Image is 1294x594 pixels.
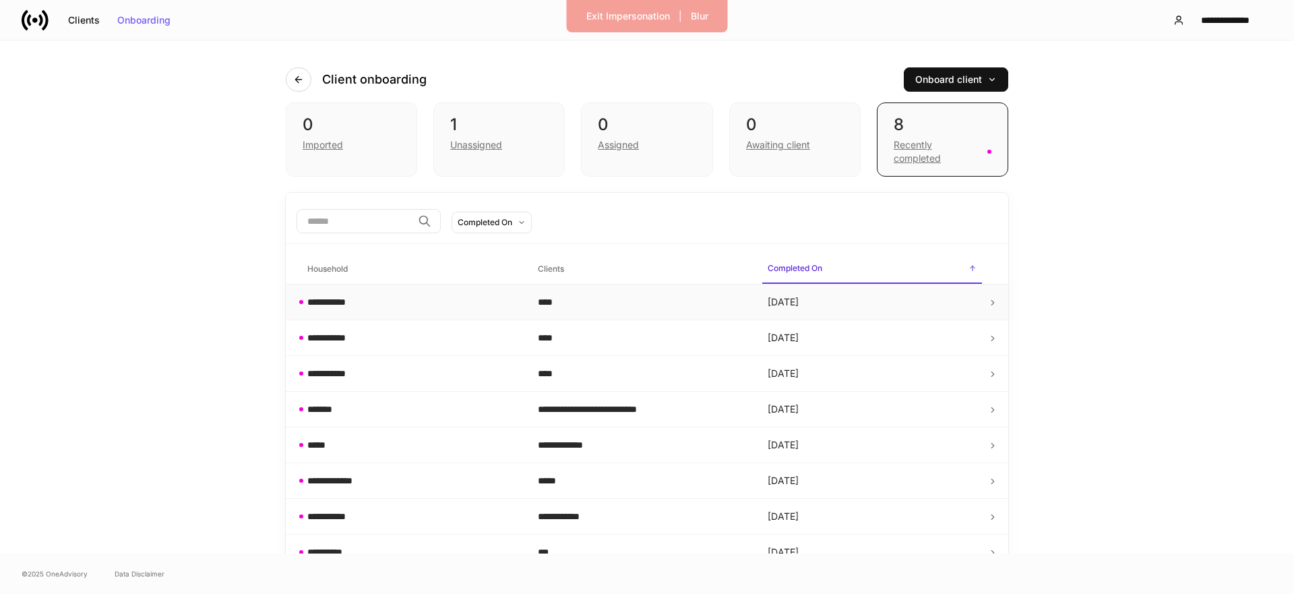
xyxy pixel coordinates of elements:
div: Imported [303,138,343,152]
td: [DATE] [757,285,987,320]
div: 8Recently completed [877,102,1008,177]
h6: Household [307,262,348,275]
div: 0Assigned [581,102,712,177]
button: Exit Impersonation [578,5,679,27]
td: [DATE] [757,535,987,570]
td: [DATE] [757,392,987,427]
div: Assigned [598,138,639,152]
a: Data Disclaimer [115,568,164,579]
span: Clients [532,256,752,283]
div: 0Imported [286,102,417,177]
div: Clients [68,16,100,25]
div: 0 [746,114,844,136]
h6: Clients [538,262,564,275]
button: Onboarding [109,9,179,31]
div: 0 [303,114,400,136]
div: Blur [691,11,708,21]
button: Clients [59,9,109,31]
div: Onboarding [117,16,171,25]
div: 8 [894,114,991,136]
div: 0Awaiting client [729,102,861,177]
td: [DATE] [757,463,987,499]
div: 1Unassigned [433,102,565,177]
h4: Client onboarding [322,71,427,88]
td: [DATE] [757,427,987,463]
td: [DATE] [757,356,987,392]
div: Awaiting client [746,138,810,152]
td: [DATE] [757,320,987,356]
span: Completed On [762,255,982,284]
button: Onboard client [904,67,1008,92]
button: Completed On [452,212,532,233]
div: 1 [450,114,548,136]
div: Unassigned [450,138,502,152]
span: Household [302,256,522,283]
h6: Completed On [768,262,822,274]
span: © 2025 OneAdvisory [22,568,88,579]
div: 0 [598,114,696,136]
div: Exit Impersonation [586,11,670,21]
button: Blur [682,5,717,27]
div: Recently completed [894,138,979,165]
td: [DATE] [757,499,987,535]
div: Completed On [458,216,512,229]
div: Onboard client [915,75,997,84]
